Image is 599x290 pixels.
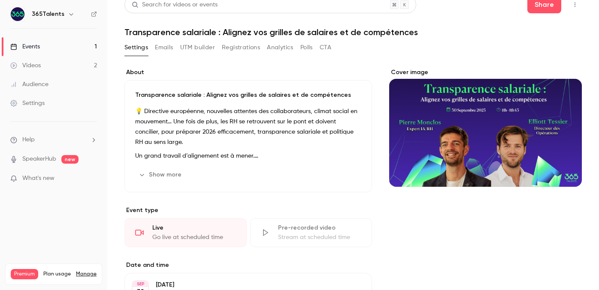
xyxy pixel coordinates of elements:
[278,233,362,242] div: Stream at scheduled time
[132,0,218,9] div: Search for videos or events
[11,7,24,21] img: 365Talents
[10,42,40,51] div: Events
[135,91,361,99] p: Transparence salariale : Alignez vos grilles de salaires et de compétences
[76,271,97,278] a: Manage
[124,261,372,269] label: Date and time
[300,41,313,54] button: Polls
[267,41,293,54] button: Analytics
[135,151,361,161] p: Un grand travail d’alignement est à mener.
[32,10,64,18] h6: 365Talents
[155,41,173,54] button: Emails
[250,218,372,247] div: Pre-recorded videoStream at scheduled time
[22,135,35,144] span: Help
[124,68,372,77] label: About
[133,281,148,287] div: SEP
[22,155,56,164] a: SpeakerHub
[135,106,361,147] p: 💡 Directive européenne, nouvelles attentes des collaborateurs, climat social en mouvement… Une fo...
[10,61,41,70] div: Videos
[61,155,79,164] span: new
[278,224,362,232] div: Pre-recorded video
[135,168,187,182] button: Show more
[156,281,327,289] p: [DATE]
[43,271,71,278] span: Plan usage
[124,206,372,215] p: Event type
[180,41,215,54] button: UTM builder
[124,218,247,247] div: LiveGo live at scheduled time
[124,27,582,37] h1: Transparence salariale : Alignez vos grilles de salaires et de compétences
[222,41,260,54] button: Registrations
[152,233,236,242] div: Go live at scheduled time
[10,80,48,89] div: Audience
[124,41,148,54] button: Settings
[389,68,582,77] label: Cover image
[11,269,38,279] span: Premium
[22,174,54,183] span: What's new
[152,224,236,232] div: Live
[87,175,97,182] iframe: Noticeable Trigger
[320,41,331,54] button: CTA
[10,99,45,108] div: Settings
[10,135,97,144] li: help-dropdown-opener
[389,68,582,187] section: Cover image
